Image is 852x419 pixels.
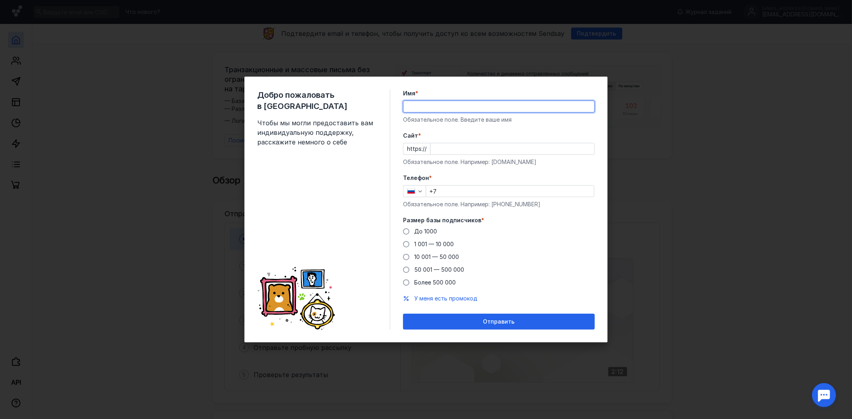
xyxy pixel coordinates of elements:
[257,118,377,147] span: Чтобы мы могли предоставить вам индивидуальную поддержку, расскажите немного о себе
[257,89,377,112] span: Добро пожаловать в [GEOGRAPHIC_DATA]
[403,216,481,224] span: Размер базы подписчиков
[483,318,515,325] span: Отправить
[414,279,456,286] span: Более 500 000
[403,89,415,97] span: Имя
[403,200,595,208] div: Обязательное поле. Например: [PHONE_NUMBER]
[403,314,595,330] button: Отправить
[403,116,595,124] div: Обязательное поле. Введите ваше имя
[414,228,437,235] span: До 1000
[414,295,477,302] span: У меня есть промокод
[414,266,464,273] span: 50 001 — 500 000
[403,158,595,166] div: Обязательное поле. Например: [DOMAIN_NAME]
[403,174,429,182] span: Телефон
[403,132,418,140] span: Cайт
[414,253,459,260] span: 10 001 — 50 000
[414,241,454,247] span: 1 001 — 10 000
[414,294,477,302] button: У меня есть промокод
